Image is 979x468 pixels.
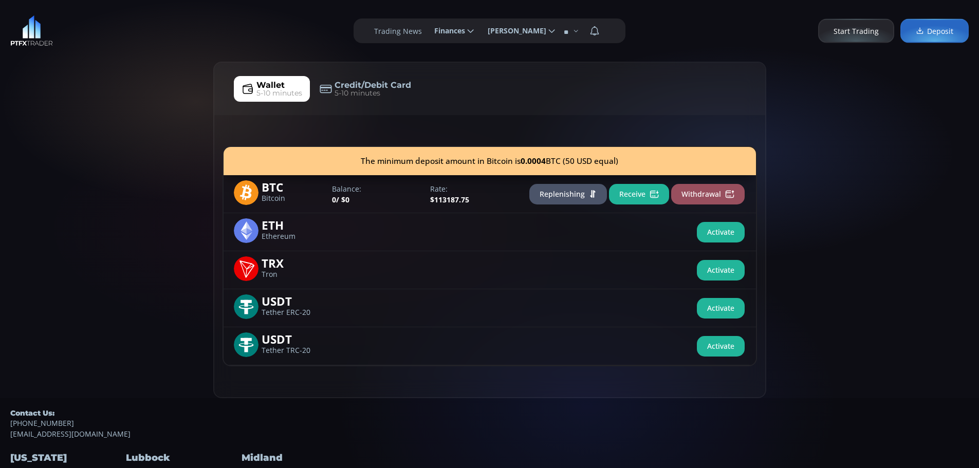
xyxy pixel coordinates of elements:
[425,183,523,205] div: $113187.75
[10,15,53,46] img: LOGO
[224,147,756,175] div: The minimum deposit amount in Bitcoin is BTC (50 USD equal)
[234,76,310,102] a: Wallet5-10 minutes
[374,26,422,36] label: Trading News
[697,336,745,357] button: Activate
[10,408,969,418] h5: Contact Us:
[262,271,324,278] span: Tron
[262,180,324,192] span: BTC
[256,88,302,99] span: 5-10 minutes
[262,218,324,230] span: ETH
[697,298,745,319] button: Activate
[332,183,420,194] label: Balance:
[242,450,355,466] h4: Midland
[521,156,546,166] b: 0.0004
[262,347,324,354] span: Tether TRC-20
[609,184,669,204] button: Receive
[335,88,380,99] span: 5-10 minutes
[126,450,239,466] h4: Lubbock
[900,19,969,43] a: Deposit
[427,21,465,41] span: Finances
[262,233,324,240] span: Ethereum
[10,418,969,428] a: [PHONE_NUMBER]
[256,79,285,91] span: Wallet
[262,256,324,268] span: TRX
[262,309,324,316] span: Tether ERC-20
[481,21,546,41] span: [PERSON_NAME]
[529,184,607,204] button: Replenishing
[335,79,411,91] span: Credit/Debit Card
[671,184,745,204] button: Withdrawal
[262,332,324,344] span: USDT
[818,19,894,43] a: Start Trading
[336,195,349,204] span: / $0
[10,450,123,466] h4: [US_STATE]
[327,183,425,205] div: 0
[262,294,324,306] span: USDT
[430,183,518,194] label: Rate:
[697,260,745,280] button: Activate
[916,26,953,36] span: Deposit
[262,195,324,202] span: Bitcoin
[10,408,969,439] div: [EMAIL_ADDRESS][DOMAIN_NAME]
[834,26,879,36] span: Start Trading
[697,222,745,242] button: Activate
[312,76,419,102] a: Credit/Debit Card5-10 minutes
